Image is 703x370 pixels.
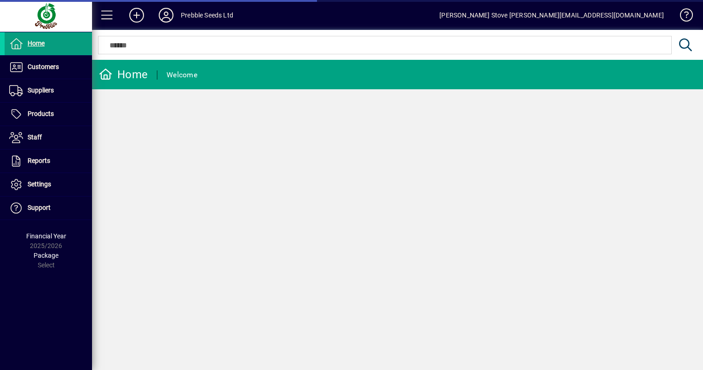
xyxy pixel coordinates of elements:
[28,110,54,117] span: Products
[5,103,92,126] a: Products
[673,2,691,32] a: Knowledge Base
[99,67,148,82] div: Home
[28,204,51,211] span: Support
[151,7,181,23] button: Profile
[28,40,45,47] span: Home
[28,180,51,188] span: Settings
[5,126,92,149] a: Staff
[5,173,92,196] a: Settings
[5,79,92,102] a: Suppliers
[181,8,233,23] div: Prebble Seeds Ltd
[28,157,50,164] span: Reports
[28,63,59,70] span: Customers
[28,133,42,141] span: Staff
[5,150,92,173] a: Reports
[122,7,151,23] button: Add
[5,56,92,79] a: Customers
[26,232,66,240] span: Financial Year
[34,252,58,259] span: Package
[5,197,92,220] a: Support
[439,8,664,23] div: [PERSON_NAME] Stove [PERSON_NAME][EMAIL_ADDRESS][DOMAIN_NAME]
[28,87,54,94] span: Suppliers
[167,68,197,82] div: Welcome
